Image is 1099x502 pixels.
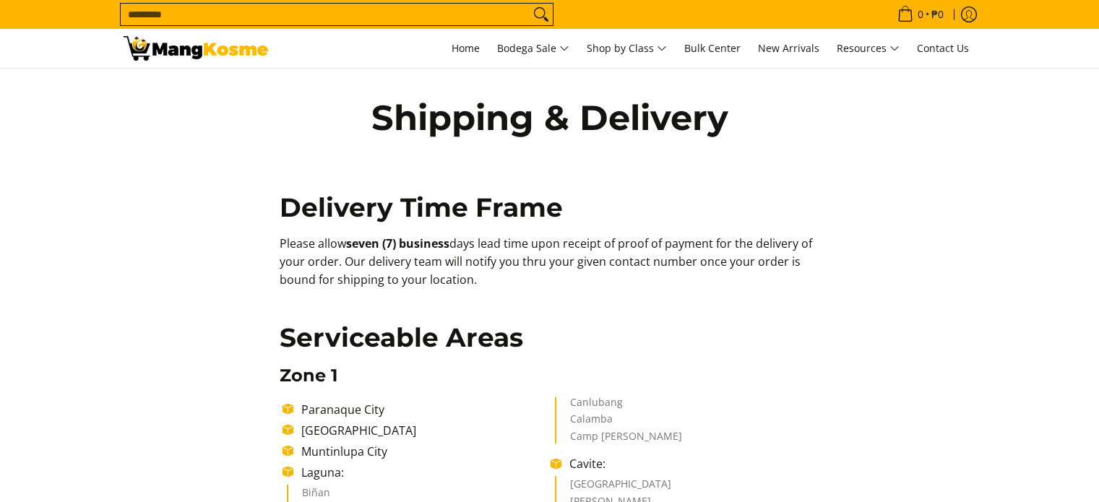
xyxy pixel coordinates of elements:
span: Contact Us [917,41,969,55]
a: Home [444,29,487,68]
span: Paranaque City [301,402,384,417]
span: Bulk Center [684,41,741,55]
button: Search [530,4,553,25]
b: seven (7) business [346,235,449,251]
span: New Arrivals [758,41,819,55]
span: • [893,7,948,22]
p: Please allow days lead time upon receipt of proof of payment for the delivery of your order. Our ... [280,235,819,303]
li: Cavite: [562,455,819,472]
h2: Serviceable Areas [280,321,819,354]
span: 0 [915,9,926,20]
span: Home [452,41,480,55]
img: Shipping &amp; Delivery Page l Mang Kosme: Home Appliances Warehouse Sale! [124,36,268,61]
span: Bodega Sale [497,40,569,58]
a: Shop by Class [579,29,674,68]
li: Muntinlupa City [294,443,551,460]
a: Bodega Sale [490,29,577,68]
a: New Arrivals [751,29,827,68]
a: Resources [829,29,907,68]
span: ₱0 [929,9,946,20]
li: Canlubang [570,397,805,415]
h1: Shipping & Delivery [340,96,759,139]
h2: Delivery Time Frame [280,191,819,224]
span: Shop by Class [587,40,667,58]
nav: Main Menu [283,29,976,68]
span: Resources [837,40,900,58]
a: Contact Us [910,29,976,68]
li: Camp [PERSON_NAME] [570,431,805,444]
li: Calamba [570,414,805,431]
a: Bulk Center [677,29,748,68]
li: [GEOGRAPHIC_DATA] [294,422,551,439]
h3: Zone 1 [280,365,819,386]
li: Laguna: [294,464,551,481]
li: [GEOGRAPHIC_DATA] [570,479,805,496]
